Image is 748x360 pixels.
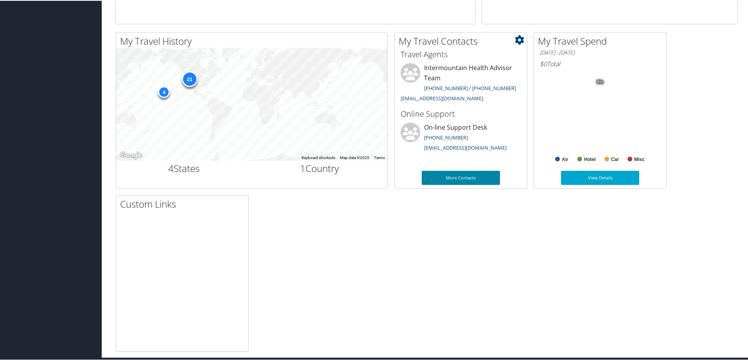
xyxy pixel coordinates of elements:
[401,108,521,119] h3: Online Support
[120,34,387,47] h2: My Travel History
[597,79,603,84] tspan: 0%
[118,150,144,160] img: Google
[374,155,385,159] a: Terms (opens in new tab)
[118,150,144,160] a: Open this area in Google Maps (opens a new window)
[424,143,507,150] a: [EMAIL_ADDRESS][DOMAIN_NAME]
[300,161,306,174] span: 1
[611,156,619,161] text: Car
[158,85,170,97] div: 4
[584,156,596,161] text: Hotel
[422,170,500,184] a: More Contacts
[399,34,527,47] h2: My Travel Contacts
[120,197,248,210] h2: Custom Links
[540,48,660,56] h6: [DATE] - [DATE]
[302,154,335,160] button: Keyboard shortcuts
[561,170,639,184] a: View Details
[397,122,525,154] li: On-line Support Desk
[168,161,174,174] span: 4
[562,156,568,161] text: Air
[258,161,382,174] h2: Country
[182,71,197,86] div: 21
[397,62,525,104] li: Intermountain Health Advisor Team
[424,133,468,140] a: [PHONE_NUMBER]
[538,34,666,47] h2: My Travel Spend
[401,48,521,59] h3: Travel Agents
[424,84,516,91] a: [PHONE_NUMBER] / [PHONE_NUMBER]
[340,155,369,159] span: Map data ©2025
[122,161,246,174] h2: States
[540,59,660,67] h6: Total
[540,59,547,67] span: $0
[401,94,483,101] a: [EMAIL_ADDRESS][DOMAIN_NAME]
[634,156,645,161] text: Misc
